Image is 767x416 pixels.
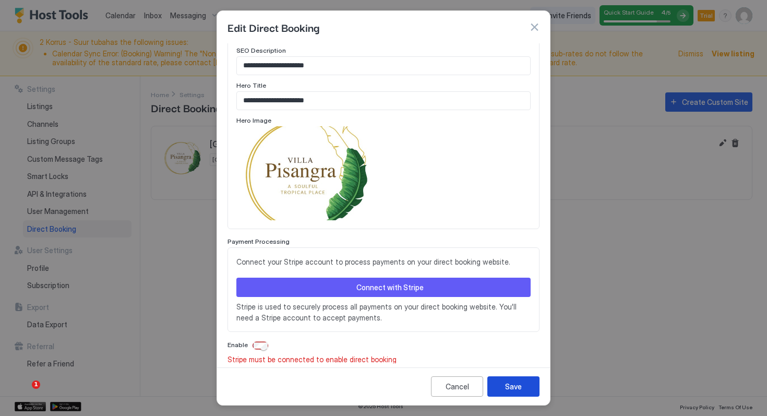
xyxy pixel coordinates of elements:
[227,237,290,245] span: Payment Processing
[236,81,266,89] span: Hero Title
[32,381,40,389] span: 1
[227,19,319,35] span: Edit Direct Booking
[10,381,35,406] iframe: Intercom live chat
[446,381,469,392] div: Cancel
[236,256,531,267] span: Connect your Stripe account to process payments on your direct booking website.
[237,92,530,110] input: Input Field
[487,376,540,397] button: Save
[227,341,248,349] span: Enable
[227,355,397,364] span: Stripe must be connected to enable direct booking
[237,57,530,75] input: Input Field
[356,282,424,293] div: Connect with Stripe
[505,381,522,392] div: Save
[236,301,531,323] span: Stripe is used to securely process all payments on your direct booking website. You'll need a Str...
[236,126,377,220] div: View image
[236,278,531,297] button: Connect with Stripe
[236,116,271,124] span: Hero Image
[236,46,286,54] span: SEO Description
[431,376,483,397] button: Cancel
